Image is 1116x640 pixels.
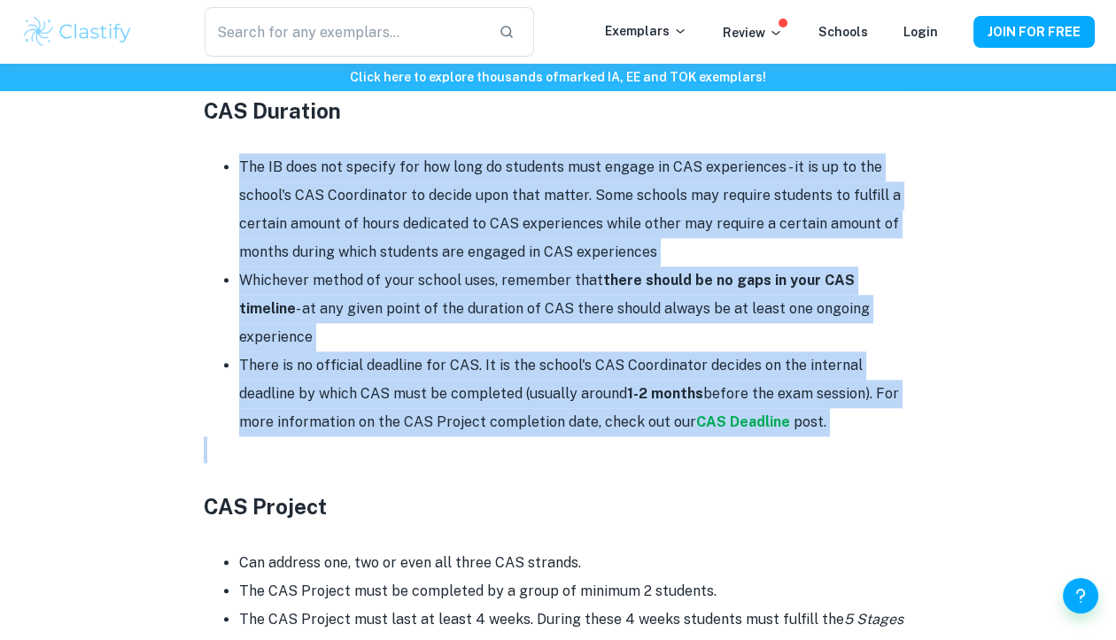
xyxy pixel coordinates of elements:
[903,25,938,39] a: Login
[205,7,484,57] input: Search for any exemplars...
[21,14,134,50] img: Clastify logo
[204,95,912,127] h3: CAS Duration
[4,67,1112,87] h6: Click here to explore thousands of marked IA, EE and TOK exemplars !
[973,16,1095,48] button: JOIN FOR FREE
[1063,578,1098,613] button: Help and Feedback
[239,577,912,605] li: The CAS Project must be completed by a group of minimum 2 students.
[605,21,687,41] p: Exemplars
[204,490,912,522] h3: CAS Project
[239,549,912,577] li: Can address one, two or even all three CAS strands.
[627,385,703,402] strong: 1-2 months
[723,23,783,42] p: Review
[239,153,912,266] li: The IB does not specify for how long do students must engage in CAS experiences - it is up to the...
[818,25,868,39] a: Schools
[696,413,790,430] a: CAS Deadline
[239,351,912,436] li: There is no official deadline for CAS. It is the school's CAS Coordinator decides on the internal...
[239,266,912,351] li: Whichever method of your school uses, remember that - at any given point of the duration of CAS t...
